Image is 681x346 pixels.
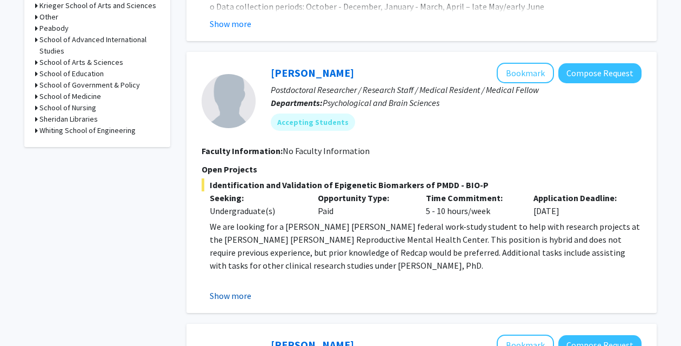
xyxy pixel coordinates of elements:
p: Open Projects [202,163,642,176]
h3: School of Nursing [39,102,96,114]
h3: School of Education [39,68,104,79]
h3: Sheridan Libraries [39,114,98,125]
b: Departments: [271,97,323,108]
div: Undergraduate(s) [210,204,302,217]
p: We are looking for a [PERSON_NAME] [PERSON_NAME] federal work-study student to help with research... [210,220,642,272]
h3: School of Advanced International Studies [39,34,159,57]
h3: Other [39,11,58,23]
h3: School of Arts & Sciences [39,57,123,68]
div: 5 - 10 hours/week [418,191,526,217]
h3: Peabody [39,23,69,34]
button: Show more [210,289,251,302]
iframe: Chat [8,297,46,338]
h3: School of Medicine [39,91,101,102]
button: Add Victoria Paone to Bookmarks [497,63,554,83]
button: Compose Request to Victoria Paone [558,63,642,83]
h3: School of Government & Policy [39,79,140,91]
b: Faculty Information: [202,145,283,156]
span: Psychological and Brain Sciences [323,97,439,108]
mat-chip: Accepting Students [271,114,355,131]
p: Time Commitment: [426,191,518,204]
div: Paid [310,191,418,217]
span: No Faculty Information [283,145,370,156]
p: Opportunity Type: [318,191,410,204]
button: Show more [210,17,251,30]
a: [PERSON_NAME] [271,66,354,79]
div: [DATE] [525,191,633,217]
h3: Whiting School of Engineering [39,125,136,136]
span: Identification and Validation of Epigenetic Biomarkers of PMDD - BIO-P [202,178,642,191]
p: Seeking: [210,191,302,204]
p: Application Deadline: [533,191,625,204]
p: Postdoctoral Researcher / Research Staff / Medical Resident / Medical Fellow [271,83,642,96]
